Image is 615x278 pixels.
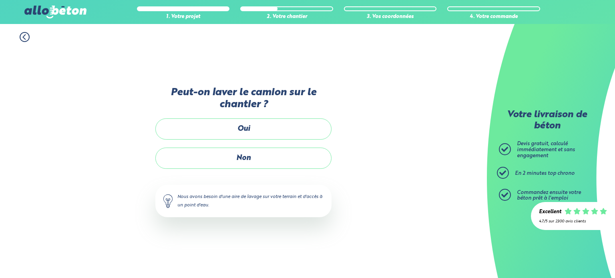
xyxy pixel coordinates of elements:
span: Commandez ensuite votre béton prêt à l'emploi [517,190,581,201]
div: 3. Vos coordonnées [344,14,437,20]
iframe: Help widget launcher [544,247,606,269]
label: Oui [155,118,332,140]
div: 4. Votre commande [447,14,540,20]
span: Devis gratuit, calculé immédiatement et sans engagement [517,141,575,158]
div: Excellent [539,209,561,215]
span: En 2 minutes top chrono [515,171,575,176]
label: Non [155,148,332,169]
div: 1. Votre projet [137,14,230,20]
img: allobéton [24,6,86,18]
p: Votre livraison de béton [501,110,593,132]
label: Peut-on laver le camion sur le chantier ? [155,87,332,110]
div: Nous avons besoin d'une aire de lavage sur votre terrain et d'accès à un point d'eau. [155,185,332,217]
div: 2. Votre chantier [240,14,333,20]
div: 4.7/5 sur 2300 avis clients [539,219,607,224]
